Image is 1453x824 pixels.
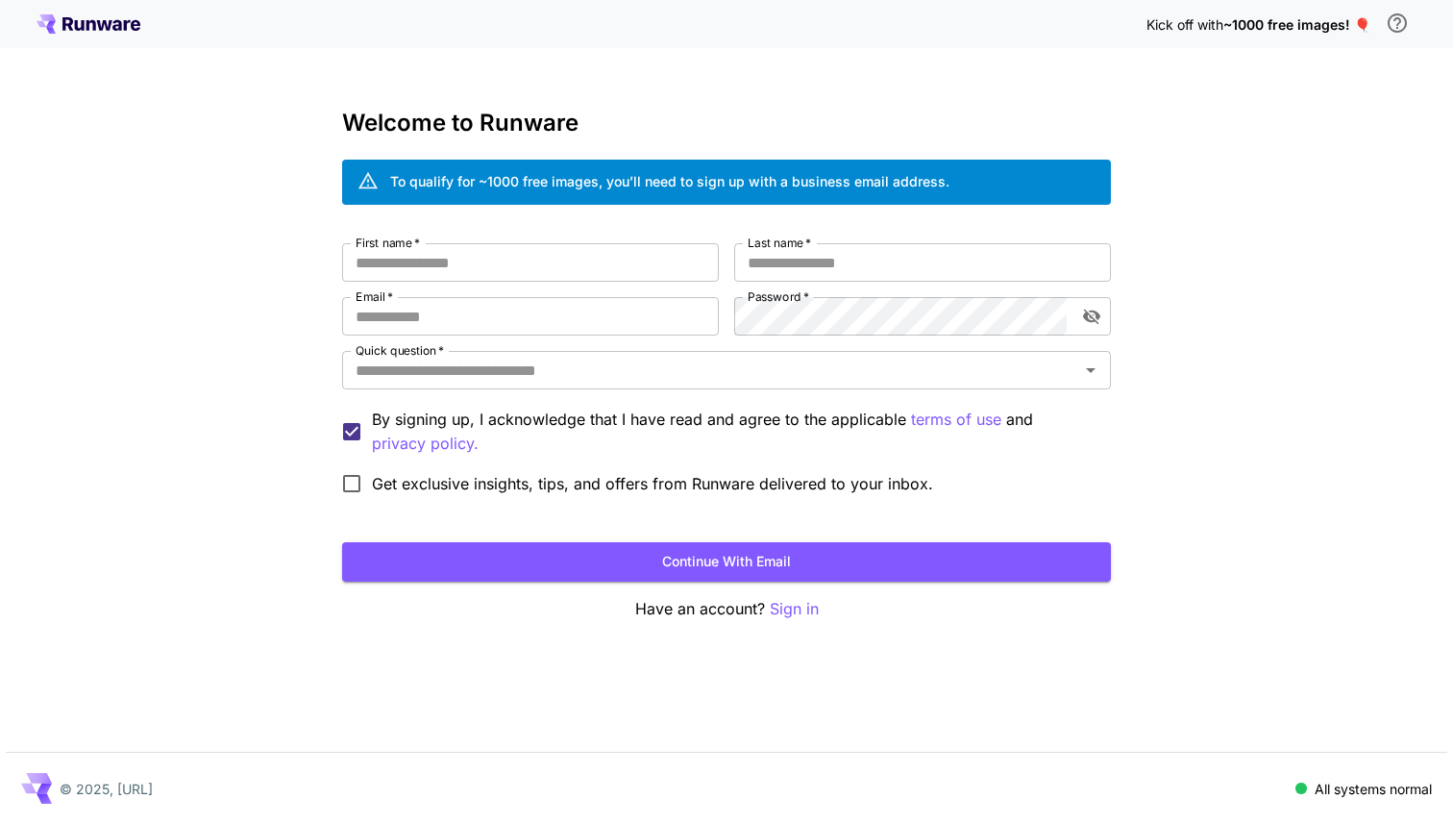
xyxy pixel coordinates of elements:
span: ~1000 free images! 🎈 [1223,16,1370,33]
button: Continue with email [342,542,1111,582]
button: In order to qualify for free credit, you need to sign up with a business email address and click ... [1378,4,1416,42]
p: privacy policy. [372,432,479,456]
button: Sign in [770,597,819,621]
button: By signing up, I acknowledge that I have read and agree to the applicable terms of use and [372,432,479,456]
p: By signing up, I acknowledge that I have read and agree to the applicable and [372,408,1096,456]
p: © 2025, [URL] [60,779,153,799]
button: Open [1077,357,1104,384]
button: By signing up, I acknowledge that I have read and agree to the applicable and privacy policy. [911,408,1001,432]
p: terms of use [911,408,1001,432]
label: Email [356,288,393,305]
label: Password [748,288,809,305]
p: Have an account? [342,597,1111,621]
label: Last name [748,235,811,251]
label: First name [356,235,420,251]
div: To qualify for ~1000 free images, you’ll need to sign up with a business email address. [390,171,949,191]
label: Quick question [356,342,444,359]
p: All systems normal [1315,779,1432,799]
span: Get exclusive insights, tips, and offers from Runware delivered to your inbox. [372,472,933,495]
span: Kick off with [1146,16,1223,33]
h3: Welcome to Runware [342,110,1111,137]
button: toggle password visibility [1074,299,1109,334]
